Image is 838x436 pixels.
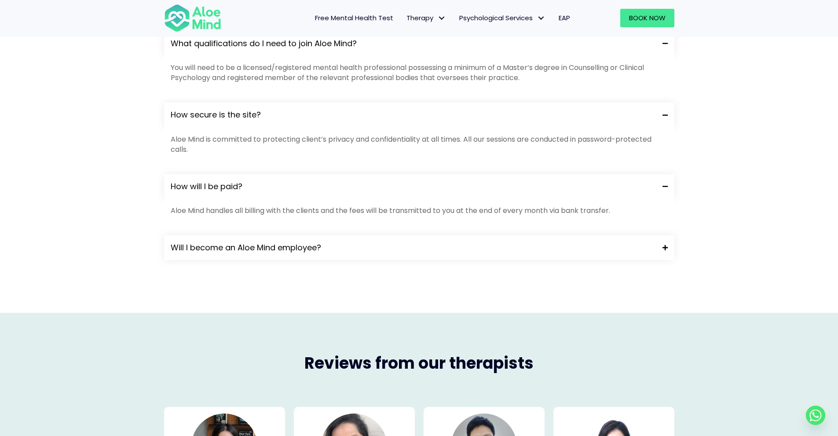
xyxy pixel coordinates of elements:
[164,4,221,33] img: Aloe mind Logo
[535,12,548,25] span: Psychological Services: submenu
[459,13,545,22] span: Psychological Services
[171,109,656,121] span: How secure is the site?
[406,13,446,22] span: Therapy
[171,242,656,253] span: Will I become an Aloe Mind employee?
[806,406,825,425] a: Whatsapp
[559,13,570,22] span: EAP
[308,9,400,27] a: Free Mental Health Test
[171,62,668,83] p: You will need to be a licensed/registered mental health professional possessing a minimum of a Ma...
[552,9,577,27] a: EAP
[304,352,534,374] span: Reviews from our therapists
[453,9,552,27] a: Psychological ServicesPsychological Services: submenu
[171,134,668,154] p: Aloe Mind is committed to protecting client’s privacy and confidentiality at all times. All our s...
[400,9,453,27] a: TherapyTherapy: submenu
[233,9,577,27] nav: Menu
[620,9,674,27] a: Book Now
[629,13,666,22] span: Book Now
[171,38,656,49] span: What qualifications do I need to join Aloe Mind?
[171,205,668,216] p: Aloe Mind handles all billing with the clients and the fees will be transmitted to you at the end...
[435,12,448,25] span: Therapy: submenu
[315,13,393,22] span: Free Mental Health Test
[171,181,656,192] span: How will I be paid?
